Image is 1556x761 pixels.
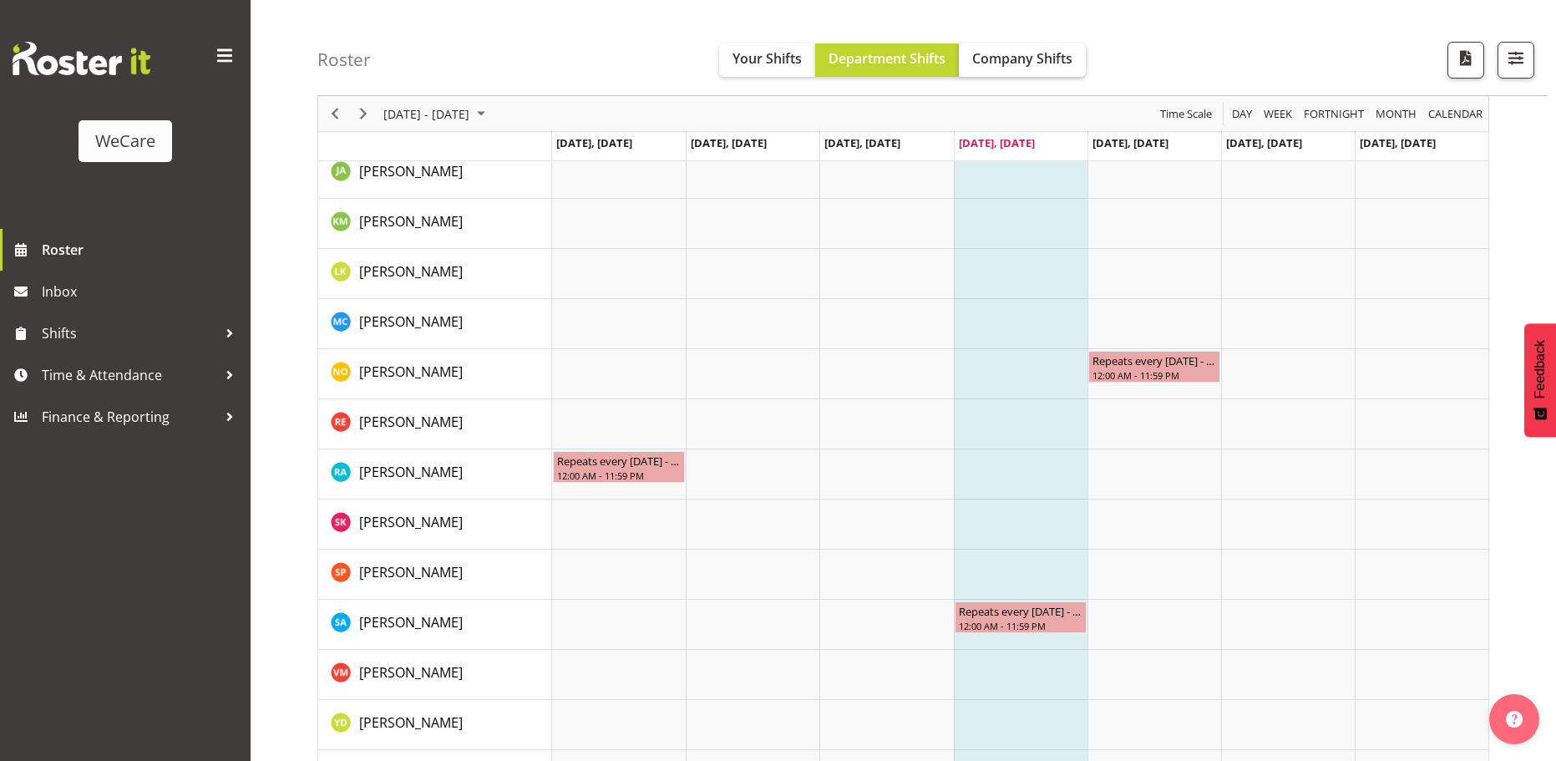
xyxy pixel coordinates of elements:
[1426,104,1486,124] button: Month
[359,462,463,482] a: [PERSON_NAME]
[1092,135,1168,150] span: [DATE], [DATE]
[829,49,945,68] span: Department Shifts
[1261,104,1295,124] button: Timeline Week
[359,362,463,382] a: [PERSON_NAME]
[557,469,681,482] div: 12:00 AM - 11:59 PM
[719,43,815,77] button: Your Shifts
[1226,135,1302,150] span: [DATE], [DATE]
[42,404,217,429] span: Finance & Reporting
[1533,340,1548,398] span: Feedback
[1506,711,1523,728] img: help-xxl-2.png
[359,463,463,481] span: [PERSON_NAME]
[959,619,1082,632] div: 12:00 AM - 11:59 PM
[359,662,463,682] a: [PERSON_NAME]
[691,135,767,150] span: [DATE], [DATE]
[359,613,463,632] span: [PERSON_NAME]
[1158,104,1215,124] button: Time Scale
[359,513,463,531] span: [PERSON_NAME]
[359,211,463,231] a: [PERSON_NAME]
[556,135,632,150] span: [DATE], [DATE]
[318,449,552,500] td: Rachna Anderson resource
[318,149,552,199] td: Jane Arps resource
[318,600,552,650] td: Sarah Abbott resource
[318,399,552,449] td: Rachel Els resource
[359,612,463,632] a: [PERSON_NAME]
[381,104,493,124] button: September 01 - 07, 2025
[95,129,155,154] div: WeCare
[1092,368,1216,382] div: 12:00 AM - 11:59 PM
[317,50,371,69] h4: Roster
[382,104,471,124] span: [DATE] - [DATE]
[959,602,1082,619] div: Repeats every [DATE] - [PERSON_NAME]
[318,349,552,399] td: Natasha Ottley resource
[732,49,802,68] span: Your Shifts
[359,312,463,332] a: [PERSON_NAME]
[324,104,347,124] button: Previous
[1092,352,1216,368] div: Repeats every [DATE] - [PERSON_NAME]
[359,262,463,281] span: [PERSON_NAME]
[959,135,1035,150] span: [DATE], [DATE]
[1158,104,1214,124] span: Time Scale
[359,363,463,381] span: [PERSON_NAME]
[359,412,463,432] a: [PERSON_NAME]
[359,413,463,431] span: [PERSON_NAME]
[557,452,681,469] div: Repeats every [DATE] - [PERSON_NAME]
[359,563,463,581] span: [PERSON_NAME]
[359,512,463,532] a: [PERSON_NAME]
[359,713,463,733] a: [PERSON_NAME]
[815,43,959,77] button: Department Shifts
[1230,104,1254,124] span: Day
[359,312,463,331] span: [PERSON_NAME]
[318,500,552,550] td: Saahit Kour resource
[359,261,463,282] a: [PERSON_NAME]
[1427,104,1484,124] span: calendar
[1374,104,1418,124] span: Month
[13,42,150,75] img: Rosterit website logo
[42,279,242,304] span: Inbox
[1229,104,1255,124] button: Timeline Day
[318,199,552,249] td: Kishendri Moodley resource
[959,43,1086,77] button: Company Shifts
[42,237,242,262] span: Roster
[359,161,463,181] a: [PERSON_NAME]
[359,162,463,180] span: [PERSON_NAME]
[1447,42,1484,79] button: Download a PDF of the roster according to the set date range.
[352,104,375,124] button: Next
[1360,135,1436,150] span: [DATE], [DATE]
[359,212,463,231] span: [PERSON_NAME]
[1498,42,1534,79] button: Filter Shifts
[318,700,552,750] td: Yvonne Denny resource
[1302,104,1366,124] span: Fortnight
[553,451,685,483] div: Rachna Anderson"s event - Repeats every monday - Rachna Anderson Begin From Monday, September 1, ...
[1301,104,1367,124] button: Fortnight
[359,562,463,582] a: [PERSON_NAME]
[824,135,900,150] span: [DATE], [DATE]
[359,713,463,732] span: [PERSON_NAME]
[1524,323,1556,437] button: Feedback - Show survey
[1373,104,1420,124] button: Timeline Month
[42,321,217,346] span: Shifts
[955,601,1087,633] div: Sarah Abbott"s event - Repeats every thursday - Sarah Abbott Begin From Thursday, September 4, 20...
[318,550,552,600] td: Samantha Poultney resource
[318,249,552,299] td: Liandy Kritzinger resource
[321,96,349,131] div: Previous
[359,663,463,682] span: [PERSON_NAME]
[1088,351,1220,383] div: Natasha Ottley"s event - Repeats every friday - Natasha Ottley Begin From Friday, September 5, 20...
[1262,104,1294,124] span: Week
[972,49,1072,68] span: Company Shifts
[318,650,552,700] td: Viktoriia Molchanova resource
[318,299,552,349] td: Mary Childs resource
[42,363,217,388] span: Time & Attendance
[349,96,378,131] div: Next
